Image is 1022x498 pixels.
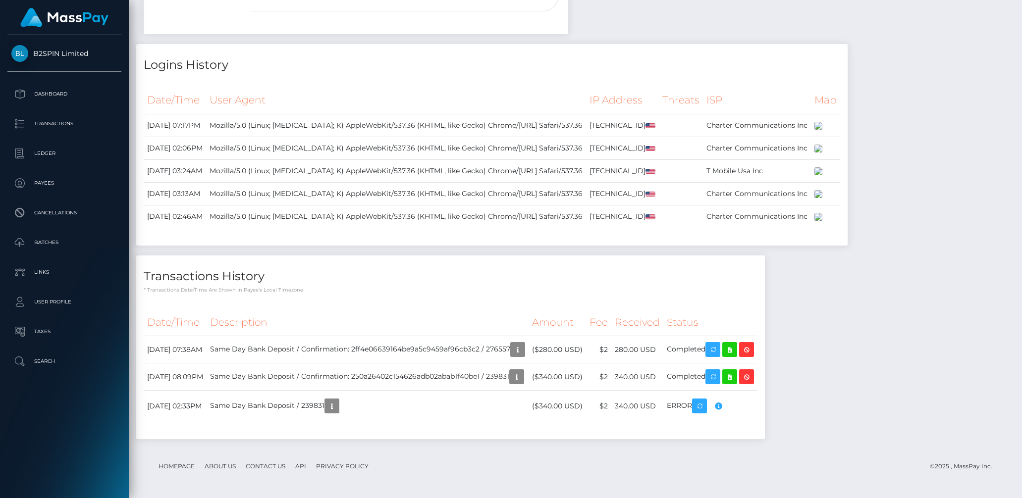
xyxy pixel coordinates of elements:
[11,265,117,280] p: Links
[11,87,117,101] p: Dashboard
[611,363,663,391] td: 340.00 USD
[586,114,659,137] td: [TECHNICAL_ID]
[645,123,655,129] img: us.png
[11,146,117,161] p: Ledger
[645,169,655,174] img: us.png
[645,192,655,197] img: us.png
[529,391,586,422] td: ($340.00 USD)
[144,363,207,391] td: [DATE] 08:09PM
[586,159,659,182] td: [TECHNICAL_ID]
[20,8,108,27] img: MassPay Logo
[611,336,663,363] td: 280.00 USD
[11,116,117,131] p: Transactions
[663,391,757,422] td: ERROR
[814,145,822,152] img: 200x100
[663,336,757,363] td: Completed
[144,268,757,285] h4: Transactions History
[7,260,121,285] a: Links
[663,309,757,336] th: Status
[930,461,1000,472] div: © 2025 , MassPay Inc.
[207,309,529,336] th: Description
[206,182,586,205] td: Mozilla/5.0 (Linux; [MEDICAL_DATA]; K) AppleWebKit/537.36 (KHTML, like Gecko) Chrome/[URL] Safari...
[206,114,586,137] td: Mozilla/5.0 (Linux; [MEDICAL_DATA]; K) AppleWebKit/537.36 (KHTML, like Gecko) Chrome/[URL] Safari...
[207,363,529,391] td: Same Day Bank Deposit / Confirmation: 250a26402c154626adb02abab1f40be1 / 239831
[206,137,586,159] td: Mozilla/5.0 (Linux; [MEDICAL_DATA]; K) AppleWebKit/537.36 (KHTML, like Gecko) Chrome/[URL] Safari...
[206,205,586,228] td: Mozilla/5.0 (Linux; [MEDICAL_DATA]; K) AppleWebKit/537.36 (KHTML, like Gecko) Chrome/[URL] Safari...
[7,171,121,196] a: Payees
[144,87,206,114] th: Date/Time
[529,363,586,391] td: ($340.00 USD)
[814,122,822,130] img: 200x100
[814,167,822,175] img: 200x100
[663,363,757,391] td: Completed
[7,49,121,58] span: B2SPIN Limited
[529,336,586,363] td: ($280.00 USD)
[586,137,659,159] td: [TECHNICAL_ID]
[703,87,811,114] th: ISP
[586,391,611,422] td: $2
[709,397,728,415] button: Compliance review
[529,309,586,336] th: Amount
[242,458,289,474] a: Contact Us
[11,324,117,339] p: Taxes
[11,176,117,191] p: Payees
[144,56,840,74] h4: Logins History
[312,458,373,474] a: Privacy Policy
[207,391,529,422] td: Same Day Bank Deposit / 239831
[586,87,659,114] th: IP Address
[11,295,117,309] p: User Profile
[201,458,240,474] a: About Us
[11,45,28,62] img: B2SPIN Limited
[7,230,121,255] a: Batches
[144,336,207,363] td: [DATE] 07:38AM
[703,137,811,159] td: Charter Communications Inc
[7,111,121,136] a: Transactions
[206,159,586,182] td: Mozilla/5.0 (Linux; [MEDICAL_DATA]; K) AppleWebKit/537.36 (KHTML, like Gecko) Chrome/[URL] Safari...
[703,205,811,228] td: Charter Communications Inc
[206,87,586,114] th: User Agent
[645,214,655,220] img: us.png
[144,391,207,422] td: [DATE] 02:33PM
[7,349,121,374] a: Search
[144,114,206,137] td: [DATE] 07:17PM
[645,146,655,151] img: us.png
[7,290,121,314] a: User Profile
[7,82,121,106] a: Dashboard
[611,391,663,422] td: 340.00 USD
[144,205,206,228] td: [DATE] 02:46AM
[7,200,121,225] a: Cancellations
[703,182,811,205] td: Charter Communications Inc
[703,159,811,182] td: T Mobile Usa Inc
[11,354,117,369] p: Search
[144,159,206,182] td: [DATE] 03:24AM
[586,182,659,205] td: [TECHNICAL_ID]
[586,363,611,391] td: $2
[586,336,611,363] td: $2
[144,309,207,336] th: Date/Time
[11,235,117,250] p: Batches
[7,141,121,166] a: Ledger
[814,213,822,221] img: 200x100
[144,286,757,294] p: * Transactions date/time are shown in payee's local timezone
[811,87,840,114] th: Map
[611,309,663,336] th: Received
[11,205,117,220] p: Cancellations
[207,336,529,363] td: Same Day Bank Deposit / Confirmation: 2ff4e06639164be9a5c9459af96cb3c2 / 276557
[703,114,811,137] td: Charter Communications Inc
[586,205,659,228] td: [TECHNICAL_ID]
[659,87,703,114] th: Threats
[144,182,206,205] td: [DATE] 03:13AM
[814,190,822,198] img: 200x100
[586,309,611,336] th: Fee
[155,458,199,474] a: Homepage
[144,137,206,159] td: [DATE] 02:06PM
[291,458,310,474] a: API
[7,319,121,344] a: Taxes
